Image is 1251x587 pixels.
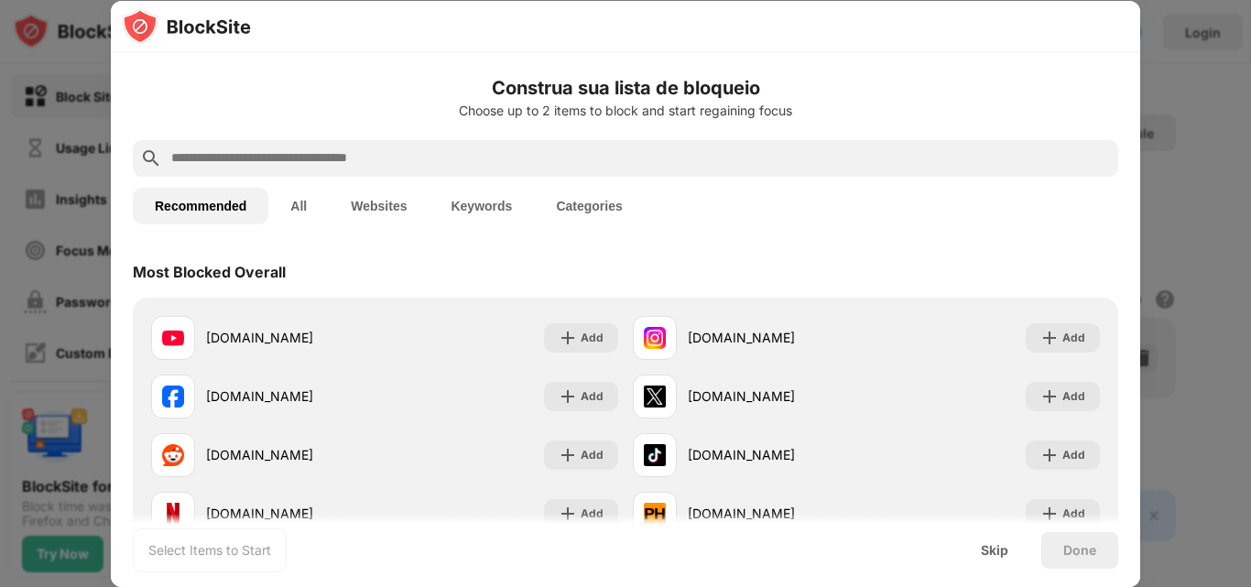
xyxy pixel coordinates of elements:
div: Add [581,387,604,406]
div: Add [581,446,604,464]
img: favicons [162,444,184,466]
h6: Construa sua lista de bloqueio [133,74,1118,102]
div: Most Blocked Overall [133,263,286,281]
div: [DOMAIN_NAME] [688,504,866,523]
div: [DOMAIN_NAME] [688,328,866,347]
button: Websites [329,188,429,224]
div: Add [1062,387,1085,406]
img: favicons [644,503,666,525]
img: favicons [644,444,666,466]
div: [DOMAIN_NAME] [206,328,385,347]
div: Add [1062,446,1085,464]
div: Add [581,329,604,347]
div: [DOMAIN_NAME] [206,445,385,464]
div: Add [1062,505,1085,523]
img: favicons [162,386,184,408]
div: [DOMAIN_NAME] [688,445,866,464]
div: Done [1063,543,1096,558]
img: logo-blocksite.svg [122,8,251,45]
div: [DOMAIN_NAME] [206,386,385,406]
img: search.svg [140,147,162,169]
img: favicons [644,386,666,408]
div: Choose up to 2 items to block and start regaining focus [133,103,1118,118]
div: [DOMAIN_NAME] [688,386,866,406]
img: favicons [162,503,184,525]
img: favicons [162,327,184,349]
button: Keywords [429,188,534,224]
div: Add [1062,329,1085,347]
div: Add [581,505,604,523]
button: All [268,188,329,224]
img: favicons [644,327,666,349]
button: Categories [534,188,644,224]
div: Select Items to Start [148,541,271,560]
button: Recommended [133,188,268,224]
div: Skip [981,543,1008,558]
div: [DOMAIN_NAME] [206,504,385,523]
